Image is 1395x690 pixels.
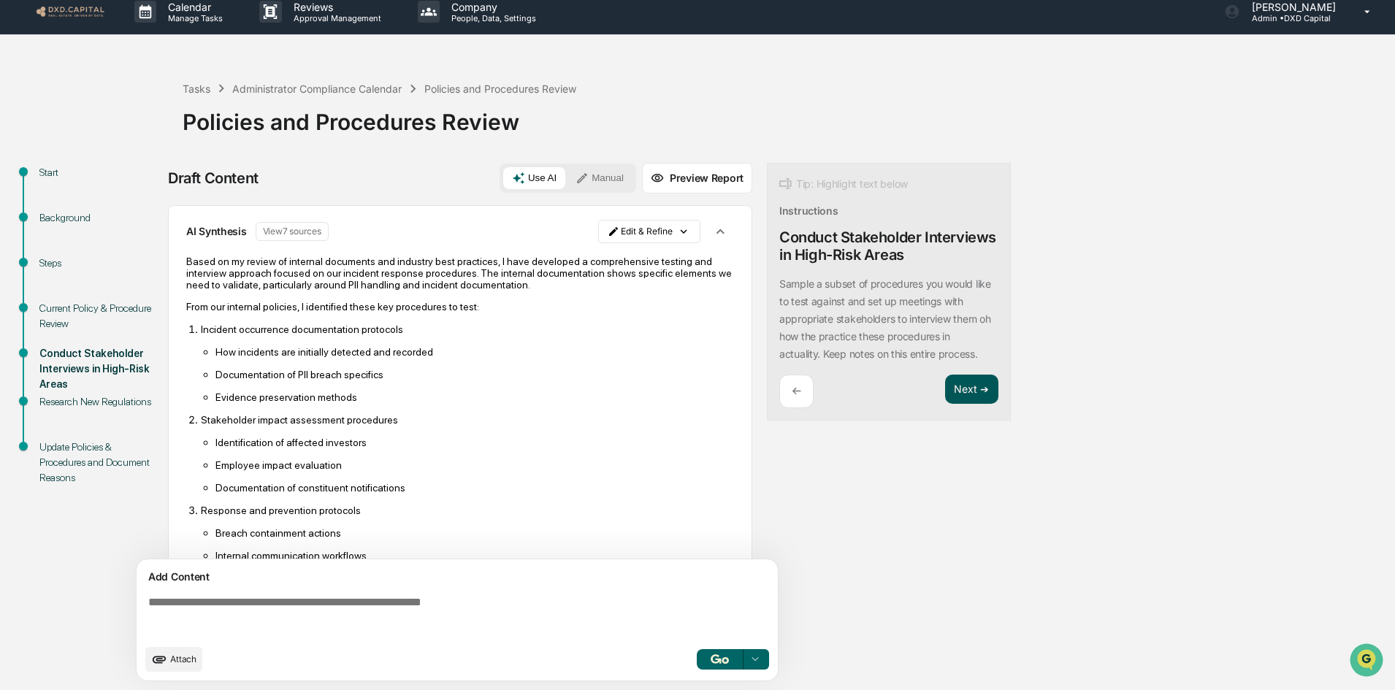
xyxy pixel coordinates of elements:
p: Response and prevention protocols [201,505,734,516]
span: Data Lookup [29,212,92,226]
img: logo [35,4,105,18]
button: Go [697,649,744,670]
button: Use AI [503,167,565,189]
p: [PERSON_NAME] [1240,1,1343,13]
p: Documentation of PII breach specifics [215,369,734,380]
button: Edit & Refine [598,220,700,243]
div: Tip: Highlight text below [779,175,908,193]
div: Administrator Compliance Calendar [232,83,402,95]
p: Reviews [282,1,389,13]
div: Policies and Procedures Review [424,83,576,95]
p: Company [440,1,543,13]
span: Attach [170,653,196,664]
a: 🗄️Attestations [100,178,187,204]
a: 🔎Data Lookup [9,206,98,232]
div: We're available if you need us! [50,126,185,138]
a: 🖐️Preclearance [9,178,100,204]
p: From our internal policies, I identified these key procedures to test: [186,301,734,313]
p: Based on my review of internal documents and industry best practices, I have developed a comprehe... [186,256,734,291]
p: Manage Tasks [156,13,230,23]
button: View7 sources [256,222,329,241]
div: Update Policies & Procedures and Document Reasons [39,440,159,486]
p: AI Synthesis [186,225,247,237]
span: Attestations [121,184,181,199]
p: Sample a subset of procedures you would like to test against and set up meetings with appropriate... [779,277,991,360]
div: Add Content [145,568,769,586]
button: Manual [567,167,632,189]
div: Instructions [779,204,838,217]
p: Evidence preservation methods [215,391,734,403]
div: Policies and Procedures Review [183,97,1388,135]
div: 🖐️ [15,185,26,197]
p: Internal communication workflows [215,550,734,561]
div: Current Policy & Procedure Review [39,301,159,331]
div: 🗄️ [106,185,118,197]
p: Employee impact evaluation [215,459,734,471]
button: upload document [145,647,202,672]
span: Preclearance [29,184,94,199]
div: Conduct Stakeholder Interviews in High-Risk Areas [39,346,159,392]
iframe: Open customer support [1348,642,1388,681]
p: Documentation of constituent notifications [215,482,734,494]
p: Approval Management [282,13,389,23]
div: Draft Content [168,169,259,187]
div: Research New Regulations [39,394,159,410]
span: Pylon [145,248,177,258]
p: Identification of affected investors [215,437,734,448]
div: Background [39,210,159,226]
p: Stakeholder impact assessment procedures [201,414,734,426]
div: Tasks [183,83,210,95]
button: Start new chat [248,116,266,134]
img: Go [711,654,728,664]
div: 🔎 [15,213,26,225]
p: ← [792,384,801,398]
div: Start [39,165,159,180]
p: People, Data, Settings [440,13,543,23]
a: Powered byPylon [103,247,177,258]
div: Steps [39,256,159,271]
button: Preview Report [642,163,752,193]
p: Breach containment actions [215,527,734,539]
p: Calendar [156,1,230,13]
div: Conduct Stakeholder Interviews in High-Risk Areas [779,229,998,264]
button: Next ➔ [945,375,998,405]
p: How can we help? [15,31,266,54]
p: Admin • DXD Capital [1240,13,1343,23]
img: 1746055101610-c473b297-6a78-478c-a979-82029cc54cd1 [15,112,41,138]
div: Start new chat [50,112,240,126]
p: Incident occurrence documentation protocols [201,323,734,335]
p: How incidents are initially detected and recorded [215,346,734,358]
